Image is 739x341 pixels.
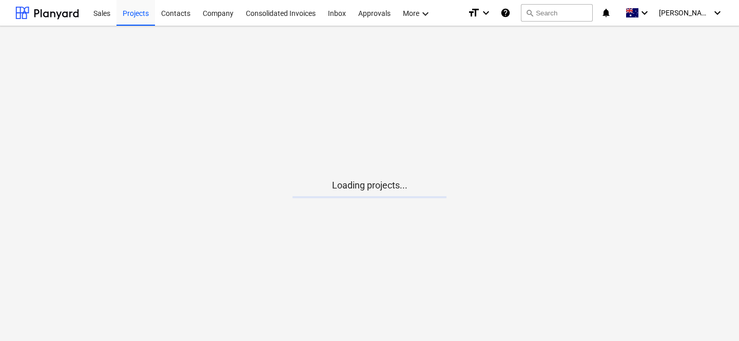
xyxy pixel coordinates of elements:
p: Loading projects... [293,179,446,192]
i: Knowledge base [500,7,511,19]
i: format_size [468,7,480,19]
i: notifications [601,7,611,19]
span: [PERSON_NAME] [659,9,710,17]
i: keyboard_arrow_down [711,7,724,19]
span: search [526,9,534,17]
button: Search [521,4,593,22]
i: keyboard_arrow_down [419,8,432,20]
i: keyboard_arrow_down [638,7,651,19]
i: keyboard_arrow_down [480,7,492,19]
